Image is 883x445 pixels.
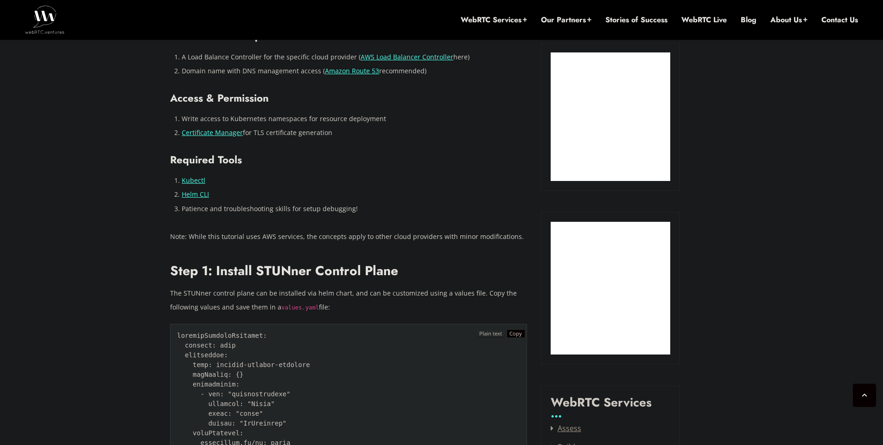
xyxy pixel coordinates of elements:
a: Our Partners [541,15,591,25]
iframe: Embedded CTA [551,52,670,181]
a: AWS Load Balancer Controller [361,52,453,61]
img: WebRTC.ventures [25,6,64,33]
a: Certificate Manager [182,128,243,137]
h3: Required Tools [170,154,527,166]
p: The STUNner control plane can be installed via helm chart, and can be customized using a values f... [170,286,527,314]
a: Assess [551,423,581,433]
code: values.yaml [281,304,319,311]
a: About Us [770,15,807,25]
li: A Load Balance Controller for the specific cloud provider ( here) [182,50,527,64]
a: Amazon Route 53 [325,66,379,75]
iframe: Embedded CTA [551,222,670,355]
a: Kubectl [182,176,205,185]
button: Copy [507,330,525,337]
label: WebRTC Services [551,395,652,417]
li: for TLS certificate generation [182,126,527,140]
a: Stories of Success [605,15,667,25]
h3: Infrastructure Requirements [170,30,527,42]
li: Domain name with DNS management access ( recommended) [182,64,527,78]
p: Note: While this tutorial uses AWS services, the concepts apply to other cloud providers with min... [170,230,527,244]
a: WebRTC Services [461,15,527,25]
a: Contact Us [821,15,858,25]
h3: Access & Permission [170,92,527,104]
h2: Step 1: Install STUNner Control Plane [170,263,527,279]
span: Plain text [476,330,504,337]
span: Copy [509,330,522,337]
a: WebRTC Live [681,15,727,25]
a: Helm CLI [182,190,209,199]
li: Write access to Kubernetes namespaces for resource deployment [182,112,527,126]
li: Patience and troubleshooting skills for setup debugging! [182,202,527,216]
a: Blog [741,15,756,25]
